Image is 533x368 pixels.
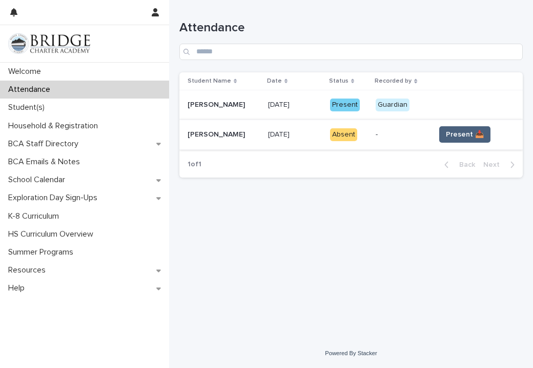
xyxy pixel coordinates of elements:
p: [DATE] [268,128,292,139]
div: Absent [330,128,357,141]
span: Next [483,161,506,168]
span: Present 📥 [446,129,484,140]
p: BCA Emails & Notes [4,157,88,167]
span: Back [453,161,475,168]
tr: [PERSON_NAME][PERSON_NAME] [DATE][DATE] Absent-Present 📥 [179,120,523,149]
p: Household & Registration [4,121,106,131]
p: Attendance [4,85,58,94]
p: Recorded by [375,75,412,87]
p: Summer Programs [4,247,81,257]
p: [DATE] [268,99,292,109]
p: 1 of 1 [179,152,210,177]
button: Next [479,160,523,169]
p: Welcome [4,67,49,76]
p: Date [267,75,282,87]
button: Back [436,160,479,169]
p: School Calendar [4,175,73,185]
button: Present 📥 [439,126,490,143]
p: Student Name [188,75,231,87]
h1: Attendance [179,21,523,35]
p: K-8 Curriculum [4,211,67,221]
p: Student(s) [4,103,53,112]
p: BCA Staff Directory [4,139,87,149]
p: HS Curriculum Overview [4,229,101,239]
input: Search [179,44,523,60]
p: [PERSON_NAME] [188,128,247,139]
p: Help [4,283,33,293]
a: Powered By Stacker [325,350,377,356]
div: Present [330,99,360,111]
p: - [376,130,426,139]
tr: [PERSON_NAME][PERSON_NAME] [DATE][DATE] PresentGuardian [179,90,523,120]
img: V1C1m3IdTEidaUdm9Hs0 [8,33,90,54]
div: Guardian [376,99,409,111]
p: [PERSON_NAME] [188,99,247,109]
p: Resources [4,265,54,275]
p: Status [329,75,348,87]
p: Exploration Day Sign-Ups [4,193,106,203]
